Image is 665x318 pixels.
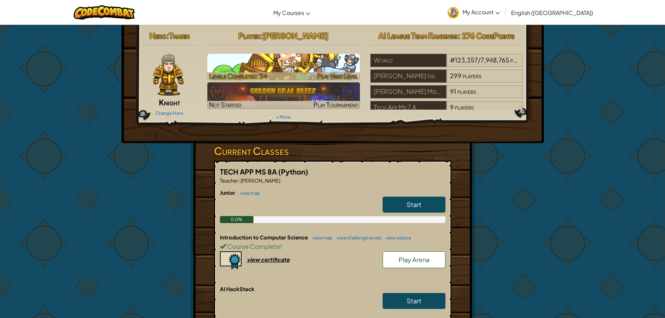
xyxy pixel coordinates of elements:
div: Tech App Ms 7 A [370,101,446,114]
span: Player [238,31,260,40]
img: CodeCombat logo [74,5,135,20]
span: My Courses [273,9,304,16]
img: Golden Goal [207,82,360,109]
span: Junior [220,189,236,196]
span: My Account [463,8,500,16]
span: Start [407,200,421,208]
span: [PERSON_NAME] [240,177,280,184]
a: view videos [382,235,411,241]
span: English ([GEOGRAPHIC_DATA]) [511,9,593,16]
a: [PERSON_NAME] Middle91players [370,92,523,100]
a: + More [276,114,291,120]
h3: Current Classes [214,143,451,159]
span: Play Next Level [317,72,358,80]
div: 0.0% [220,216,254,223]
span: 91 [450,87,456,95]
span: Levels Completed: 54 [209,72,267,80]
a: Not StartedPlay Tournament [207,82,360,109]
span: players [463,72,481,80]
span: / [478,56,481,64]
a: My Account [444,1,503,23]
a: view challenge levels [333,235,382,241]
a: Start [383,293,445,309]
img: knight-pose.png [153,54,184,96]
span: TECH APP MS 8A [220,167,278,176]
span: : [238,177,240,184]
span: AI HackStack [220,286,254,292]
span: Play Arena [399,256,429,264]
span: Hero [149,31,166,40]
span: (Python) [278,167,308,176]
span: Not Started [209,101,242,109]
span: [PERSON_NAME] [263,31,328,40]
a: Change Hero [155,110,184,116]
span: Start [407,297,421,305]
span: 123,357 [455,56,478,64]
span: : [260,31,263,40]
img: JR Level 1: The Gem [207,54,360,80]
span: Tharin [169,31,190,40]
div: [PERSON_NAME] Middle [370,85,446,98]
span: Knight [159,97,180,107]
span: AI League Team Rankings [378,31,458,40]
a: view certificate [220,256,290,263]
div: World [370,54,446,67]
span: players [510,56,529,64]
span: : 276 CodePoints [458,31,515,40]
a: World#123,357/7,948,765players [370,60,523,68]
span: : [166,31,169,40]
span: 9 [450,103,454,111]
h3: JR Level 1: The Gem [207,56,360,71]
span: players [457,87,476,95]
span: Course Complete [226,242,280,250]
a: English ([GEOGRAPHIC_DATA]) [508,3,597,22]
div: view certificate [247,256,290,263]
a: [PERSON_NAME] Isd299players [370,76,523,84]
img: certificate-icon.png [220,251,242,269]
img: avatar [448,7,459,19]
div: [PERSON_NAME] Isd [370,69,446,83]
span: 299 [450,72,461,80]
span: # [450,56,455,64]
span: Teacher [220,177,238,184]
a: My Courses [270,3,314,22]
a: Play Next Level [207,54,360,80]
span: players [455,103,474,111]
span: ! [280,242,282,250]
a: Tech App Ms 7 A9players [370,108,523,116]
a: view map [236,190,260,196]
span: Introduction to Computer Science [220,234,309,241]
span: Play Tournament [313,101,358,109]
a: view map [309,235,333,241]
span: 7,948,765 [481,56,509,64]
